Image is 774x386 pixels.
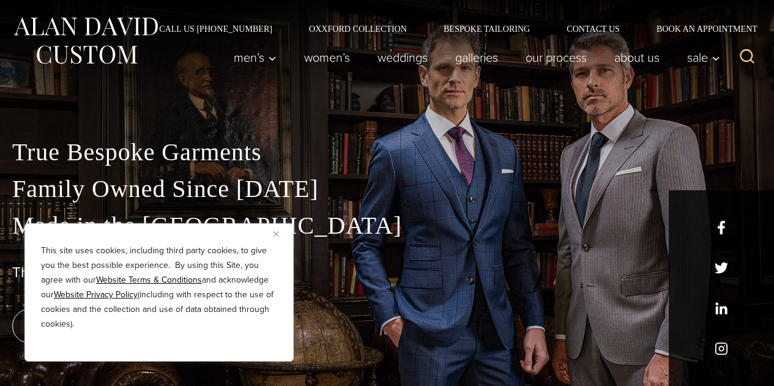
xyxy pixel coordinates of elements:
[141,24,762,33] nav: Secondary Navigation
[12,264,762,281] h1: The Best Custom Suits NYC Has to Offer
[512,45,601,70] a: Our Process
[12,134,762,244] p: True Bespoke Garments Family Owned Since [DATE] Made in the [GEOGRAPHIC_DATA]
[41,243,277,332] p: This site uses cookies, including third party cookies, to give you the best possible experience. ...
[274,226,288,241] button: Close
[732,43,762,72] button: View Search Form
[687,51,720,64] span: Sale
[548,24,638,33] a: Contact Us
[291,45,364,70] a: Women’s
[425,24,548,33] a: Bespoke Tailoring
[364,45,442,70] a: weddings
[54,288,138,301] a: Website Privacy Policy
[96,273,202,286] a: Website Terms & Conditions
[638,24,762,33] a: Book an Appointment
[442,45,512,70] a: Galleries
[601,45,674,70] a: About Us
[274,231,279,237] img: Close
[12,13,159,68] img: Alan David Custom
[234,51,277,64] span: Men’s
[291,24,425,33] a: Oxxford Collection
[141,24,291,33] a: Call Us [PHONE_NUMBER]
[12,309,184,343] a: book an appointment
[220,45,727,70] nav: Primary Navigation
